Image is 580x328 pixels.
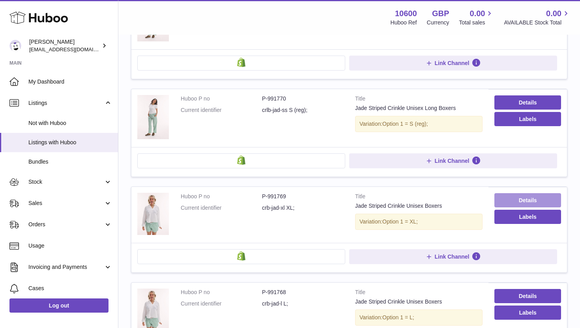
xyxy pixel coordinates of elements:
span: Total sales [459,19,494,26]
span: Bundles [28,158,112,166]
img: shopify-small.png [237,58,245,67]
dd: crlb-jad-ss S (reg); [262,106,343,114]
strong: Title [355,289,483,298]
span: Link Channel [435,157,470,164]
span: Orders [28,221,104,228]
span: Option 1 = S (reg); [382,121,428,127]
div: [PERSON_NAME] [29,38,100,53]
span: Sales [28,199,104,207]
strong: Title [355,95,483,104]
dd: P-991768 [262,289,343,296]
dt: Huboo P no [181,289,262,296]
dt: Huboo P no [181,193,262,200]
dt: Huboo P no [181,95,262,102]
span: Option 1 = XL; [382,218,418,225]
span: Option 1 = L; [382,314,414,321]
button: Labels [494,112,561,126]
span: AVAILABLE Stock Total [504,19,571,26]
a: Details [494,193,561,207]
span: 0.00 [470,8,485,19]
div: Huboo Ref [391,19,417,26]
button: Link Channel [349,56,557,71]
div: Jade Striped Crinkle Unisex Boxers [355,298,483,306]
button: Labels [494,210,561,224]
a: Details [494,95,561,110]
span: Link Channel [435,253,470,260]
span: Stock [28,178,104,186]
img: Jade Striped Crinkle Unisex Boxers [137,193,169,235]
dd: crb-jad-xl XL; [262,204,343,212]
dd: P-991769 [262,193,343,200]
button: Link Channel [349,249,557,264]
strong: 10600 [395,8,417,19]
span: [EMAIL_ADDRESS][DOMAIN_NAME] [29,46,116,52]
dt: Current identifier [181,204,262,212]
img: bart@spelthamstore.com [9,40,21,52]
div: Variation: [355,116,483,132]
div: Jade Striped Crinkle Unisex Boxers [355,202,483,210]
strong: GBP [432,8,449,19]
a: 0.00 AVAILABLE Stock Total [504,8,571,26]
span: Listings with Huboo [28,139,112,146]
div: Variation: [355,309,483,326]
span: Invoicing and Payments [28,263,104,271]
span: Link Channel [435,60,470,67]
strong: Title [355,193,483,202]
a: Details [494,289,561,303]
img: Jade Striped Crinkle Unisex Long Boxers [137,95,169,139]
span: Usage [28,242,112,250]
img: shopify-small.png [237,251,245,261]
dd: crb-jad-l L; [262,300,343,307]
dd: P-991770 [262,95,343,102]
span: My Dashboard [28,78,112,86]
button: Link Channel [349,153,557,168]
div: Jade Striped Crinkle Unisex Long Boxers [355,104,483,112]
button: Labels [494,306,561,320]
span: Cases [28,285,112,292]
div: Currency [427,19,449,26]
dt: Current identifier [181,106,262,114]
span: Not with Huboo [28,119,112,127]
a: 0.00 Total sales [459,8,494,26]
span: Listings [28,99,104,107]
span: 0.00 [546,8,561,19]
img: shopify-small.png [237,155,245,165]
dt: Current identifier [181,300,262,307]
div: Variation: [355,214,483,230]
a: Log out [9,298,109,313]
